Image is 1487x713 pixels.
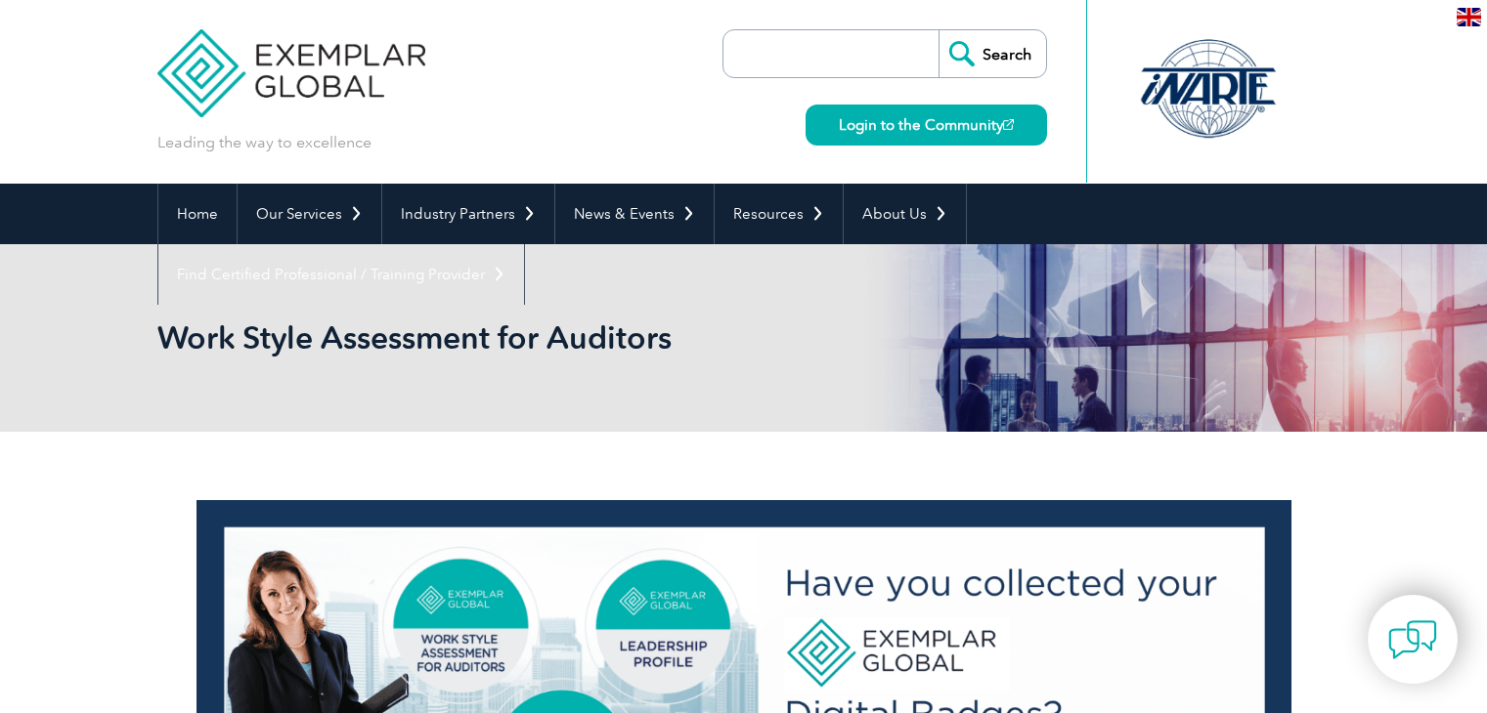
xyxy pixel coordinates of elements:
a: Our Services [238,184,381,244]
img: open_square.png [1003,119,1014,130]
p: Leading the way to excellence [157,132,372,153]
a: News & Events [555,184,714,244]
a: Industry Partners [382,184,554,244]
img: en [1457,8,1481,26]
a: Login to the Community [806,105,1047,146]
img: contact-chat.png [1388,615,1437,664]
a: Home [158,184,237,244]
a: About Us [844,184,966,244]
a: Resources [715,184,843,244]
input: Search [939,30,1046,77]
a: Find Certified Professional / Training Provider [158,244,524,305]
h2: Work Style Assessment for Auditors [157,322,979,354]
